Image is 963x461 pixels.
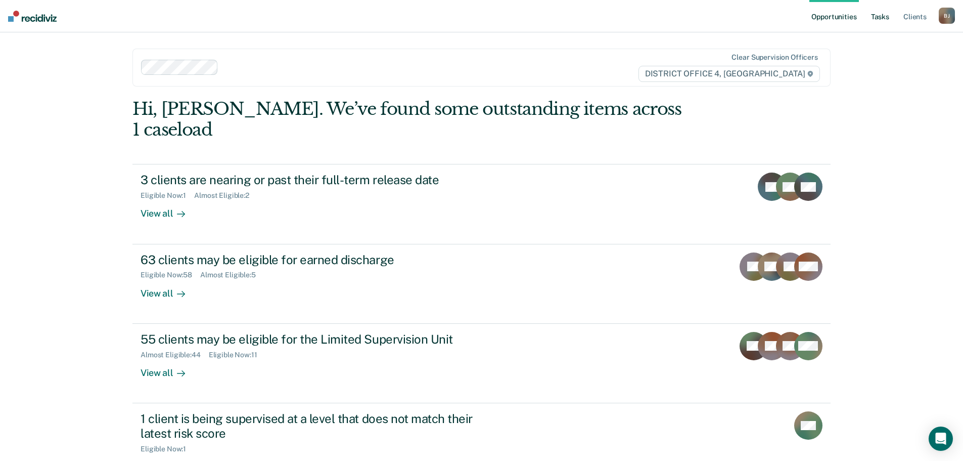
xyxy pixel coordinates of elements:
[141,271,200,279] div: Eligible Now : 58
[141,445,194,453] div: Eligible Now : 1
[638,66,820,82] span: DISTRICT OFFICE 4, [GEOGRAPHIC_DATA]
[141,173,495,187] div: 3 clients are nearing or past their full-term release date
[200,271,264,279] div: Almost Eligible : 5
[209,351,265,359] div: Eligible Now : 11
[141,359,197,379] div: View all
[141,411,495,441] div: 1 client is being supervised at a level that does not match their latest risk score
[929,427,953,451] div: Open Intercom Messenger
[141,200,197,220] div: View all
[141,332,495,347] div: 55 clients may be eligible for the Limited Supervision Unit
[132,324,831,403] a: 55 clients may be eligible for the Limited Supervision UnitAlmost Eligible:44Eligible Now:11View all
[141,253,495,267] div: 63 clients may be eligible for earned discharge
[731,53,817,62] div: Clear supervision officers
[939,8,955,24] div: B J
[141,351,209,359] div: Almost Eligible : 44
[132,244,831,324] a: 63 clients may be eligible for earned dischargeEligible Now:58Almost Eligible:5View all
[8,11,57,22] img: Recidiviz
[194,191,257,200] div: Almost Eligible : 2
[132,99,691,140] div: Hi, [PERSON_NAME]. We’ve found some outstanding items across 1 caseload
[132,164,831,244] a: 3 clients are nearing or past their full-term release dateEligible Now:1Almost Eligible:2View all
[939,8,955,24] button: BJ
[141,279,197,299] div: View all
[141,191,194,200] div: Eligible Now : 1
